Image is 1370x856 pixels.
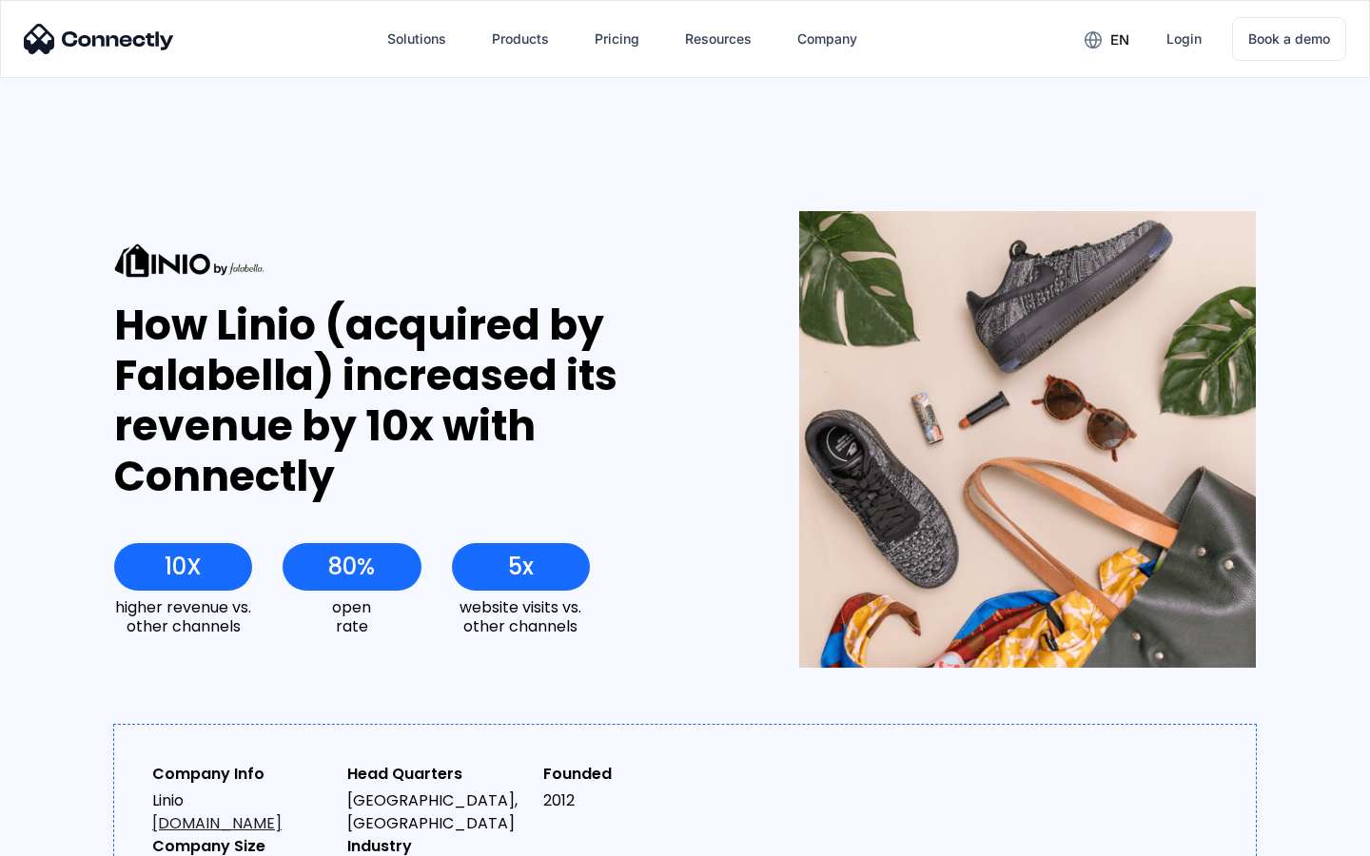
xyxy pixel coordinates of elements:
a: Book a demo [1232,17,1346,61]
div: [GEOGRAPHIC_DATA], [GEOGRAPHIC_DATA] [347,789,527,835]
div: Founded [543,763,723,786]
div: Head Quarters [347,763,527,786]
div: en [1110,27,1129,53]
div: open rate [283,598,421,634]
div: Login [1166,26,1202,52]
div: Pricing [595,26,639,52]
div: higher revenue vs. other channels [114,598,252,634]
div: 10X [165,554,202,580]
div: 2012 [543,789,723,812]
a: Login [1151,16,1217,62]
div: Resources [685,26,752,52]
div: website visits vs. other channels [452,598,590,634]
div: 5x [508,554,534,580]
a: [DOMAIN_NAME] [152,812,282,834]
div: How Linio (acquired by Falabella) increased its revenue by 10x with Connectly [114,301,730,501]
div: Linio [152,789,332,835]
div: Products [492,26,549,52]
div: Company Info [152,763,332,786]
div: Company [797,26,857,52]
a: Pricing [579,16,655,62]
img: Connectly Logo [24,24,174,54]
div: Solutions [387,26,446,52]
div: 80% [328,554,375,580]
